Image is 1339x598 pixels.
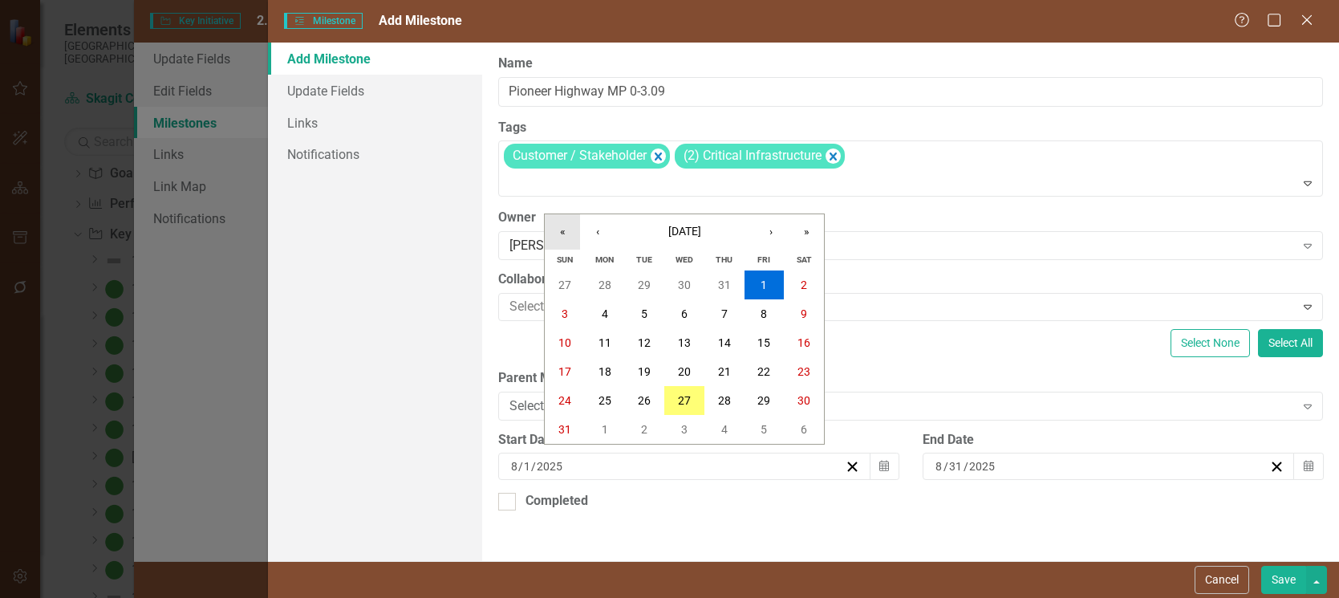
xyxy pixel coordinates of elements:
button: August 30, 2025 [784,386,824,415]
button: August 8, 2025 [745,299,785,328]
button: Select None [1171,329,1250,357]
abbr: August 3, 2025 [562,307,568,320]
input: dd [523,458,531,474]
button: September 6, 2025 [784,415,824,444]
abbr: August 13, 2025 [678,336,691,349]
span: / [964,459,968,474]
abbr: August 17, 2025 [558,365,571,378]
abbr: August 2, 2025 [801,279,807,291]
abbr: August 29, 2025 [757,394,770,407]
button: September 2, 2025 [624,415,664,444]
label: Collaborators [498,271,1323,289]
abbr: September 2, 2025 [641,423,647,436]
abbr: July 31, 2025 [718,279,731,291]
input: yyyy [536,458,563,474]
abbr: Tuesday [636,254,652,265]
button: August 6, 2025 [664,299,704,328]
span: Customer / Stakeholder [513,148,647,163]
abbr: August 9, 2025 [801,307,807,320]
abbr: July 27, 2025 [558,279,571,291]
button: August 17, 2025 [545,357,585,386]
abbr: Thursday [716,254,732,265]
button: August 1, 2025 [745,271,785,299]
button: Cancel [1195,566,1249,594]
label: Name [498,55,1323,73]
div: Select Milestone... [509,397,1295,415]
div: Remove [object Object] [651,148,666,164]
abbr: August 5, 2025 [641,307,647,320]
abbr: August 19, 2025 [638,365,651,378]
button: « [545,214,580,250]
button: August 4, 2025 [585,299,625,328]
abbr: September 1, 2025 [602,423,608,436]
abbr: August 24, 2025 [558,394,571,407]
input: mm [510,458,518,474]
button: July 29, 2025 [624,271,664,299]
button: July 31, 2025 [704,271,745,299]
abbr: August 6, 2025 [681,307,688,320]
button: September 3, 2025 [664,415,704,444]
abbr: July 30, 2025 [678,279,691,291]
button: August 15, 2025 [745,328,785,357]
button: August 12, 2025 [624,328,664,357]
button: August 5, 2025 [624,299,664,328]
button: August 7, 2025 [704,299,745,328]
abbr: August 16, 2025 [797,336,810,349]
button: August 22, 2025 [745,357,785,386]
button: August 29, 2025 [745,386,785,415]
abbr: August 14, 2025 [718,336,731,349]
button: August 10, 2025 [545,328,585,357]
button: August 26, 2025 [624,386,664,415]
abbr: August 11, 2025 [598,336,611,349]
abbr: Monday [595,254,614,265]
abbr: August 1, 2025 [761,279,767,291]
abbr: August 15, 2025 [757,336,770,349]
div: Remove [object Object] [826,148,841,164]
button: August 2, 2025 [784,271,824,299]
abbr: Saturday [797,254,812,265]
button: August 9, 2025 [784,299,824,328]
abbr: August 12, 2025 [638,336,651,349]
button: August 16, 2025 [784,328,824,357]
abbr: August 20, 2025 [678,365,691,378]
div: Completed [525,492,588,511]
button: August 20, 2025 [664,357,704,386]
abbr: August 23, 2025 [797,365,810,378]
abbr: Sunday [557,254,573,265]
button: July 27, 2025 [545,271,585,299]
input: Milestone Name [498,77,1323,107]
abbr: Friday [757,254,770,265]
span: [DATE] [668,225,701,238]
button: » [789,214,824,250]
abbr: September 4, 2025 [721,423,728,436]
label: Tags [498,119,1323,137]
abbr: August 4, 2025 [602,307,608,320]
button: August 27, 2025 [664,386,704,415]
span: / [943,459,948,474]
button: Select All [1258,329,1323,357]
abbr: August 25, 2025 [598,394,611,407]
abbr: August 18, 2025 [598,365,611,378]
button: August 13, 2025 [664,328,704,357]
button: [DATE] [615,214,753,250]
abbr: August 28, 2025 [718,394,731,407]
abbr: August 7, 2025 [721,307,728,320]
button: September 1, 2025 [585,415,625,444]
span: Milestone [284,13,363,29]
button: August 14, 2025 [704,328,745,357]
div: Start Date [498,431,899,450]
a: Add Milestone [268,43,482,75]
button: ‹ [580,214,615,250]
abbr: July 29, 2025 [638,279,651,291]
abbr: August 8, 2025 [761,307,767,320]
button: September 5, 2025 [745,415,785,444]
abbr: Wednesday [676,254,693,265]
div: [PERSON_NAME] [509,237,1295,255]
label: Parent Milestone [498,369,1323,388]
span: / [518,459,523,474]
button: August 24, 2025 [545,386,585,415]
span: Add Milestone [379,13,462,28]
button: August 31, 2025 [545,415,585,444]
button: August 23, 2025 [784,357,824,386]
button: Save [1261,566,1306,594]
